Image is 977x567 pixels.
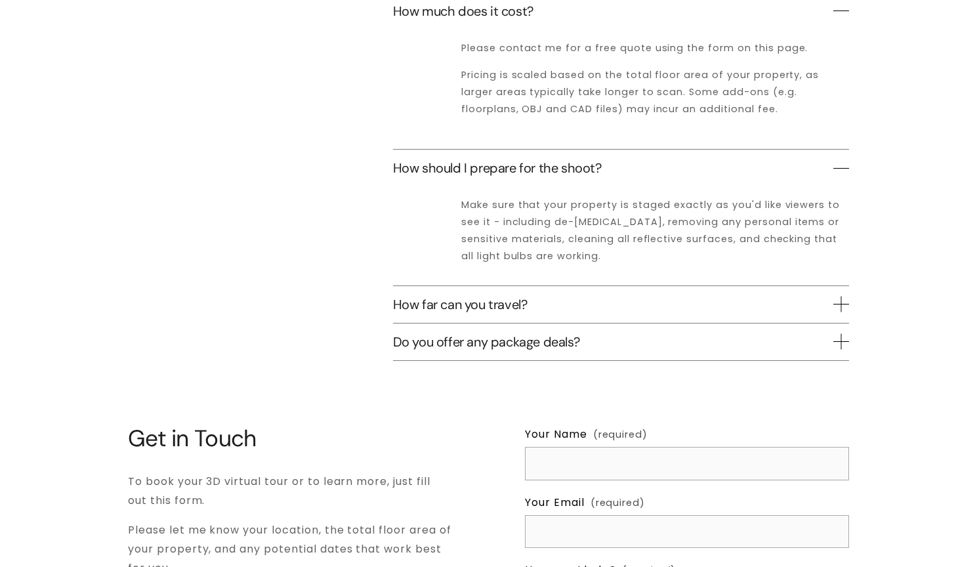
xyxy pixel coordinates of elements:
[393,30,849,150] div: How much does it cost?
[461,40,849,57] p: Please contact me for a free quote using the form on this page.
[393,186,849,285] div: How should I prepare for the shoot?
[393,324,849,360] button: Do you offer any package deals?
[393,296,833,313] span: How far can you travel?
[393,3,833,20] span: How much does it cost?
[393,333,833,350] span: Do you offer any package deals?
[461,67,849,118] p: Pricing is scaled based on the total floor area of your property, as larger areas typically take ...
[393,159,833,177] span: How should I prepare for the shoot?
[593,427,648,444] span: (required)
[393,150,849,186] button: How should I prepare for the shoot?
[128,472,452,511] p: To book your 3D virtual tour or to learn more, just fill out this form.
[525,425,587,444] span: Your Name
[128,425,452,451] h2: Get in Touch
[525,493,585,513] span: Your Email
[393,286,849,323] button: How far can you travel?
[461,197,849,265] p: Make sure that your property is staged exactly as you'd like viewers to see it - including de-[ME...
[591,495,645,512] span: (required)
